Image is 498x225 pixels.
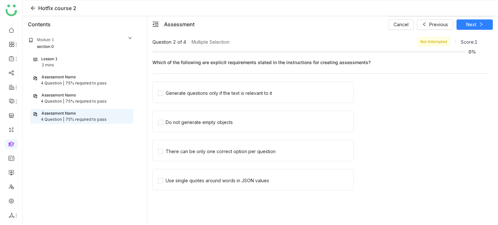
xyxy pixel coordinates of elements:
[41,98,64,105] div: 4 Question |
[37,37,54,43] div: Module 1
[166,119,233,126] div: Do not generate empty objects
[41,110,76,117] div: Assessment Name
[461,39,475,45] span: Score:
[42,62,54,68] div: 2 mins
[152,39,186,45] span: Question 2 of 4
[166,148,276,155] div: There can be only one correct option per question
[152,21,159,28] button: menu-fold
[37,44,54,50] div: section 0
[152,59,488,66] span: Which of the following are explicit requirements stated in the instructions for creating assessme...
[41,74,76,80] div: Assessment Name
[166,90,272,97] div: Generate questions only if the text is relevant to it
[33,57,37,62] img: lesson.svg
[388,19,414,30] button: Cancel
[41,80,64,86] div: 4 Question |
[38,4,76,12] div: Hotfix course 2
[41,117,64,123] div: 4 Question |
[164,20,195,28] div: Assessment
[475,39,478,45] span: 1
[41,92,76,98] div: Assessment Name
[429,21,448,28] span: Previous
[33,94,38,98] img: assessment.svg
[24,32,137,54] div: Module 1section 0
[33,76,38,81] img: assessment.svg
[456,19,493,30] button: Next
[466,21,476,28] span: Next
[166,177,269,184] div: Use single quotes around words in JSON values
[192,39,230,45] span: Multiple Selection
[394,21,409,28] span: Cancel
[65,98,107,105] div: 75% required to pass
[6,5,17,16] img: logo
[468,50,478,54] span: 0%
[28,20,51,28] div: Contents
[417,19,453,30] button: Previous
[417,38,450,46] nz-tag: Not Attempted
[65,80,107,86] div: 75% required to pass
[33,112,38,117] img: assessment.svg
[65,117,107,123] div: 75% required to pass
[41,56,58,62] div: Lesson 1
